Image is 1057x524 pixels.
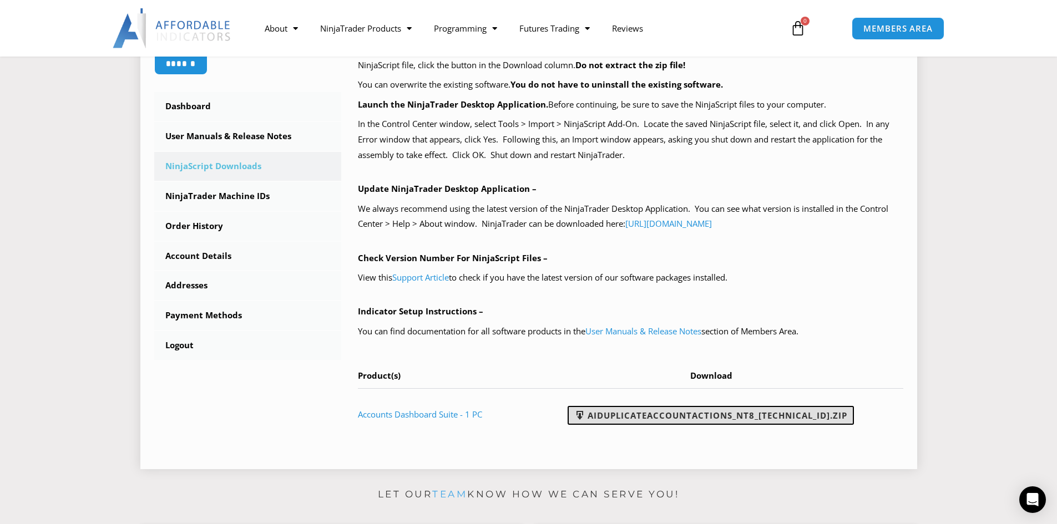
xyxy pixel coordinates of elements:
a: NinjaScript Downloads [154,152,342,181]
span: MEMBERS AREA [863,24,933,33]
a: NinjaTrader Products [309,16,423,41]
p: You can overwrite the existing software. [358,77,903,93]
a: User Manuals & Release Notes [154,122,342,151]
b: Check Version Number For NinjaScript Files – [358,252,548,263]
a: Support Article [392,272,449,283]
a: Account Details [154,242,342,271]
p: We always recommend using the latest version of the NinjaTrader Desktop Application. You can see ... [358,201,903,232]
b: Do not extract the zip file! [575,59,685,70]
nav: Account pages [154,92,342,360]
a: [URL][DOMAIN_NAME] [625,218,712,229]
a: 0 [773,12,822,44]
a: MEMBERS AREA [852,17,944,40]
a: Logout [154,331,342,360]
p: Your purchased products with available NinjaScript downloads are listed in the table below, at th... [358,42,903,73]
a: About [254,16,309,41]
p: Before continuing, be sure to save the NinjaScript files to your computer. [358,97,903,113]
a: NinjaTrader Machine IDs [154,182,342,211]
a: User Manuals & Release Notes [585,325,701,337]
a: Futures Trading [508,16,601,41]
a: team [432,489,467,500]
span: Download [690,370,732,381]
p: View this to check if you have the latest version of our software packages installed. [358,270,903,286]
a: Dashboard [154,92,342,121]
a: Addresses [154,271,342,300]
img: LogoAI | Affordable Indicators – NinjaTrader [113,8,232,48]
a: Reviews [601,16,654,41]
div: Open Intercom Messenger [1019,486,1046,513]
b: Update NinjaTrader Desktop Application – [358,183,537,194]
b: Indicator Setup Instructions – [358,306,483,317]
p: Let our know how we can serve you! [140,486,917,503]
b: You do not have to uninstall the existing software. [510,79,723,90]
a: Payment Methods [154,301,342,330]
span: Product(s) [358,370,401,381]
p: You can find documentation for all software products in the section of Members Area. [358,324,903,339]
p: In the Control Center window, select Tools > Import > NinjaScript Add-On. Locate the saved NinjaS... [358,116,903,163]
a: AIDuplicateAccountActions_NT8_[TECHNICAL_ID].zip [568,406,854,425]
a: Programming [423,16,508,41]
span: 0 [801,17,810,26]
b: Launch the NinjaTrader Desktop Application. [358,99,548,110]
a: Order History [154,212,342,241]
a: Accounts Dashboard Suite - 1 PC [358,409,482,420]
nav: Menu [254,16,777,41]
